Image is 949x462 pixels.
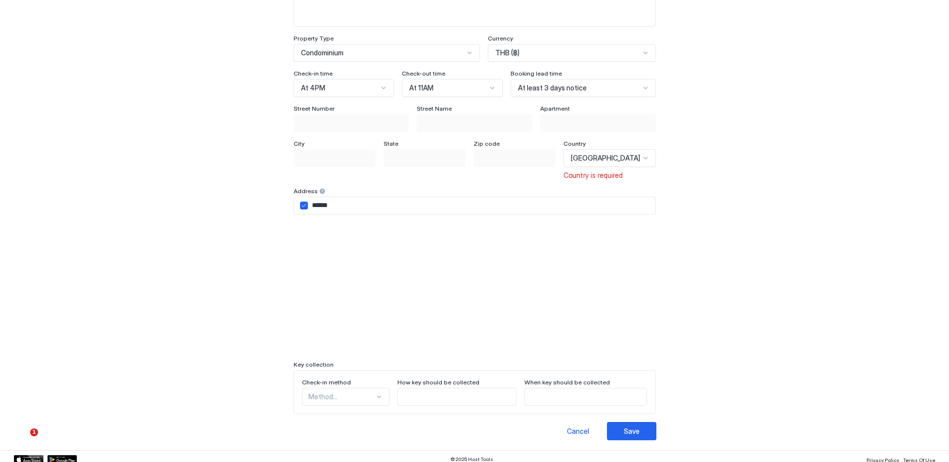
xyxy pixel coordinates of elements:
[554,422,603,440] button: Cancel
[541,115,655,131] input: Input Field
[402,70,445,77] span: Check-out time
[417,115,532,131] input: Input Field
[10,428,34,452] iframe: Intercom live chat
[563,140,586,147] span: Country
[397,378,479,386] span: How key should be collected
[511,70,562,77] span: Booking lead time
[294,105,335,112] span: Street Number
[294,150,375,167] input: Input Field
[518,84,587,92] span: At least 3 days notice
[300,202,308,210] div: airbnbAddress
[417,105,452,112] span: Street Name
[474,140,500,147] span: Zip code
[294,140,304,147] span: City
[540,105,570,112] span: Apartment
[294,35,334,42] span: Property Type
[398,388,516,405] input: Input Field
[302,378,351,386] span: Check-in method
[308,197,655,214] input: Input Field
[294,361,334,368] span: Key collection
[571,154,640,163] span: [GEOGRAPHIC_DATA]
[624,426,640,436] div: Save
[524,378,610,386] span: When key should be collected
[409,84,433,92] span: At 11AM
[301,84,325,92] span: At 4PM
[525,388,647,405] input: Input Field
[294,115,409,131] input: Input Field
[30,428,38,436] span: 1
[294,187,318,195] span: Address
[384,140,398,147] span: State
[495,48,519,57] span: THB (฿)
[301,48,344,57] span: Condominium
[488,35,513,42] span: Currency
[294,70,333,77] span: Check-in time
[563,171,623,180] span: Country is required
[474,150,555,167] input: Input Field
[607,422,656,440] button: Save
[384,150,465,167] input: Input Field
[567,426,589,436] div: Cancel
[294,226,656,353] iframe: Property location map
